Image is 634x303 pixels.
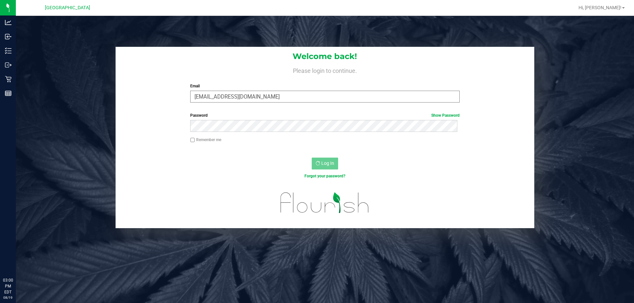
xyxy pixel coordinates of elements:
[190,137,221,143] label: Remember me
[45,5,90,11] span: [GEOGRAPHIC_DATA]
[5,62,12,68] inline-svg: Outbound
[304,174,345,178] a: Forgot your password?
[321,161,334,166] span: Log In
[116,52,534,61] h1: Welcome back!
[272,186,377,220] img: flourish_logo.svg
[5,33,12,40] inline-svg: Inbound
[579,5,621,10] span: Hi, [PERSON_NAME]!
[3,295,13,300] p: 08/19
[431,113,460,118] a: Show Password
[3,277,13,295] p: 03:00 PM EDT
[190,83,459,89] label: Email
[5,47,12,54] inline-svg: Inventory
[190,138,195,142] input: Remember me
[116,66,534,74] h4: Please login to continue.
[190,113,208,118] span: Password
[5,19,12,26] inline-svg: Analytics
[5,76,12,82] inline-svg: Retail
[312,158,338,169] button: Log In
[5,90,12,97] inline-svg: Reports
